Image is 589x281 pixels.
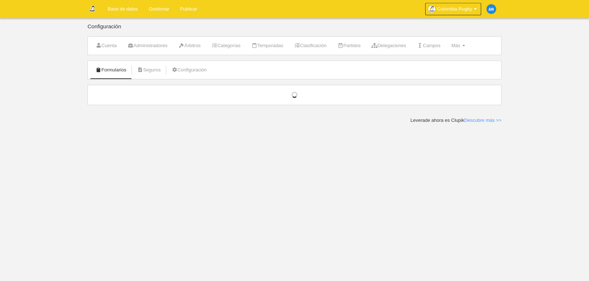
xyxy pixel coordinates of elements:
[133,65,165,75] a: Seguros
[447,40,469,51] a: Más
[464,117,501,123] a: Descubre más >>
[290,40,330,51] a: Clasificación
[207,40,244,51] a: Categorías
[247,40,287,51] a: Temporadas
[88,24,501,36] div: Configuración
[413,40,444,51] a: Campos
[410,117,501,124] div: Leverade ahora es Clupik
[428,5,435,13] img: Oanpu9v8aySI.30x30.jpg
[451,43,460,48] span: Más
[174,40,204,51] a: Árbitros
[333,40,365,51] a: Partidos
[92,40,121,51] a: Cuenta
[92,65,130,75] a: Formularios
[487,4,496,14] img: c2l6ZT0zMHgzMCZmcz05JnRleHQ9QU4mYmc9MWU4OGU1.png
[123,40,171,51] a: Administradores
[367,40,410,51] a: Delegaciones
[425,3,481,15] a: Colombia Rugby
[88,4,97,13] img: Colombia Rugby
[437,5,472,13] span: Colombia Rugby
[95,92,494,98] div: Cargando
[168,65,211,75] a: Configuración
